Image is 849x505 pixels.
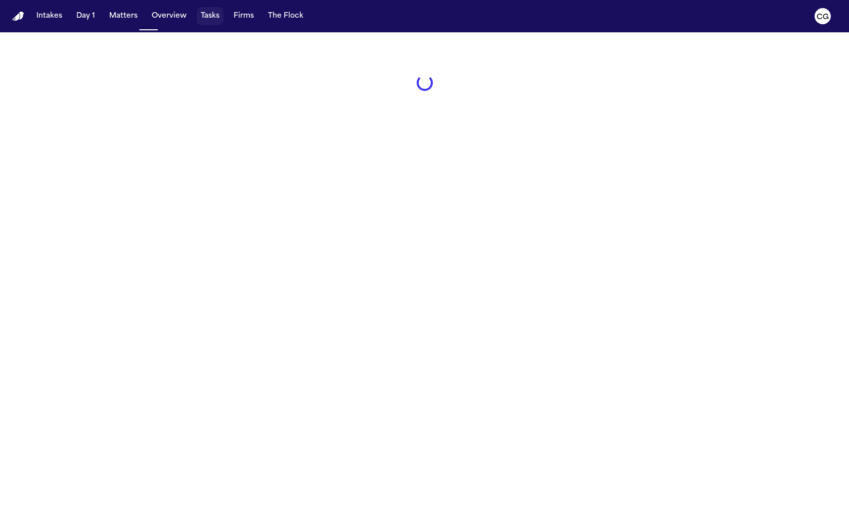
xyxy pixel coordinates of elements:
img: Finch Logo [12,12,24,21]
button: The Flock [264,7,307,25]
button: Matters [105,7,142,25]
text: CG [817,14,829,21]
button: Intakes [32,7,66,25]
button: Day 1 [72,7,99,25]
a: Home [12,12,24,21]
button: Firms [230,7,258,25]
button: Overview [148,7,191,25]
button: Tasks [197,7,224,25]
